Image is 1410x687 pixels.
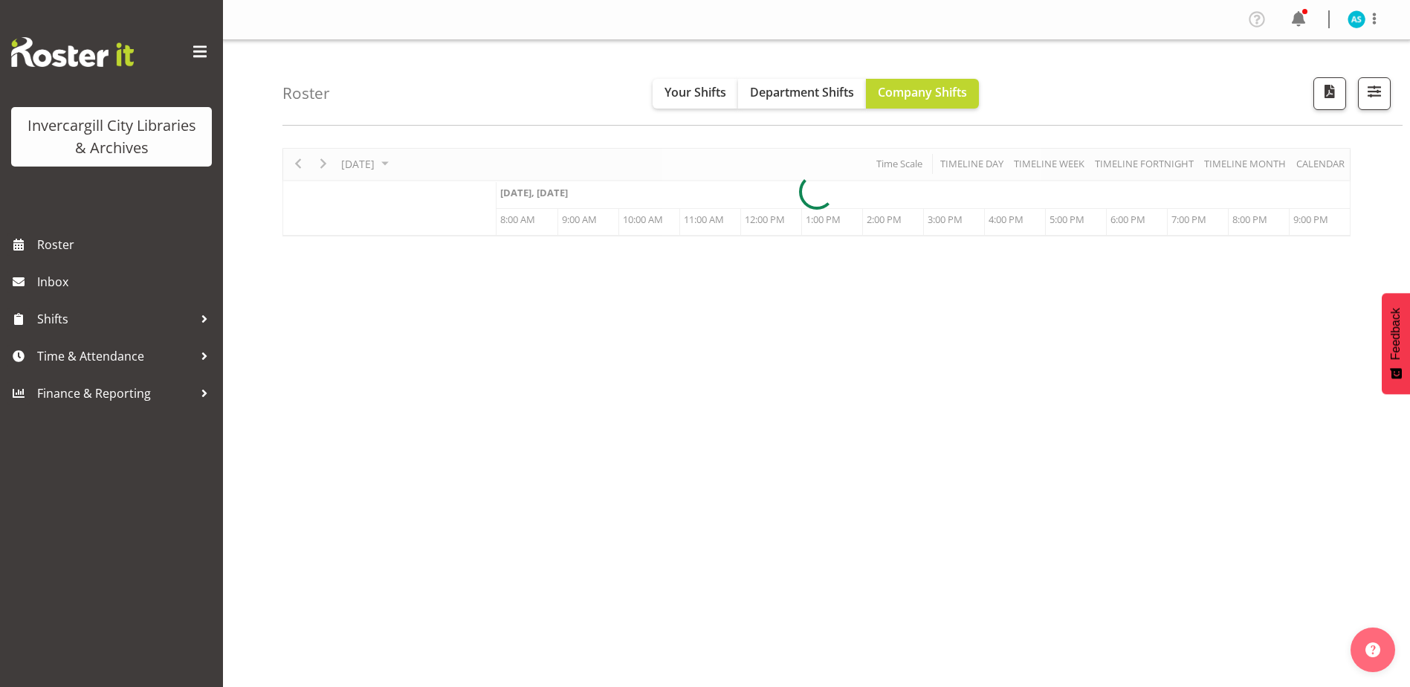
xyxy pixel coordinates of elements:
[738,79,866,109] button: Department Shifts
[866,79,979,109] button: Company Shifts
[1382,293,1410,394] button: Feedback - Show survey
[26,115,197,159] div: Invercargill City Libraries & Archives
[878,84,967,100] span: Company Shifts
[1389,308,1403,360] span: Feedback
[1365,642,1380,657] img: help-xxl-2.png
[37,308,193,330] span: Shifts
[750,84,854,100] span: Department Shifts
[653,79,738,109] button: Your Shifts
[37,233,216,256] span: Roster
[37,271,216,293] span: Inbox
[1313,77,1346,110] button: Download a PDF of the roster for the current day
[11,37,134,67] img: Rosterit website logo
[37,382,193,404] span: Finance & Reporting
[1348,10,1365,28] img: amanda-stenton11678.jpg
[37,345,193,367] span: Time & Attendance
[1358,77,1391,110] button: Filter Shifts
[664,84,726,100] span: Your Shifts
[282,85,330,102] h4: Roster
